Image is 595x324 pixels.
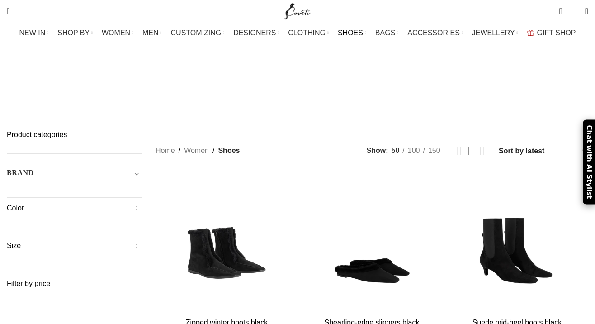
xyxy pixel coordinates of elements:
[85,87,156,96] span: Brogues & Oxfords
[407,29,460,37] span: ACCESSORIES
[19,24,49,42] a: NEW IN
[527,30,534,36] img: GiftBag
[511,81,546,103] a: Sneakers
[171,29,222,37] span: CUSTOMIZING
[2,2,14,20] a: Search
[142,24,161,42] a: MEN
[386,81,408,103] a: Mules
[554,2,567,20] a: 0
[407,24,463,42] a: ACCESSORIES
[102,24,133,42] a: WOMEN
[7,167,142,184] div: Toggle filter
[422,87,453,96] span: Sandals
[392,147,400,154] span: 50
[283,7,313,14] a: Site logo
[472,24,518,42] a: JEWELLERY
[7,241,142,251] h5: Size
[388,145,403,157] a: 50
[537,29,576,37] span: GIFT SHOP
[7,168,34,178] h5: BRAND
[156,145,175,157] a: Home
[288,29,326,37] span: CLOTHING
[142,29,159,37] span: MEN
[422,81,453,103] a: Sandals
[569,2,578,20] div: My Wishlist
[251,81,272,103] a: Heels
[425,145,444,157] a: 150
[7,130,142,140] h5: Product categories
[85,81,156,103] a: Brogues & Oxfords
[19,29,46,37] span: NEW IN
[170,87,237,96] span: Flip Flops & Slides
[560,5,567,11] span: 0
[571,9,578,16] span: 0
[269,52,326,76] h1: Shoes
[170,81,237,103] a: Flip Flops & Slides
[498,144,588,157] select: Shop order
[511,87,546,96] span: Sneakers
[156,171,298,314] a: Zipped winter boots black
[7,203,142,213] h5: Color
[251,87,272,96] span: Heels
[57,29,90,37] span: SHOP BY
[288,24,329,42] a: CLOTHING
[338,24,366,42] a: SHOES
[218,145,240,157] span: Shoes
[49,87,71,96] span: Boots
[171,24,225,42] a: CUSTOMIZING
[301,171,443,314] a: Shearling-edge slippers black
[428,147,440,154] span: 150
[466,87,497,96] span: Slippers
[405,145,423,157] a: 100
[468,144,473,157] a: Grid view 3
[466,81,497,103] a: Slippers
[446,171,588,314] a: Suede mid-heel boots black
[286,87,316,96] span: Loafers
[233,24,279,42] a: DESIGNERS
[408,147,420,154] span: 100
[233,29,276,37] span: DESIGNERS
[49,81,71,103] a: Boots
[247,55,269,73] a: Go back
[286,81,316,103] a: Loafers
[457,144,462,157] a: Grid view 2
[57,24,93,42] a: SHOP BY
[367,145,388,157] span: Show
[472,29,515,37] span: JEWELLERY
[7,279,142,289] h5: Filter by price
[329,87,373,96] span: Monk shoes
[375,24,398,42] a: BAGS
[2,24,593,42] div: Main navigation
[386,87,408,96] span: Mules
[329,81,373,103] a: Monk shoes
[479,144,484,157] a: Grid view 4
[527,24,576,42] a: GIFT SHOP
[156,145,240,157] nav: Breadcrumb
[338,29,363,37] span: SHOES
[184,145,209,157] a: Women
[375,29,395,37] span: BAGS
[102,29,130,37] span: WOMEN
